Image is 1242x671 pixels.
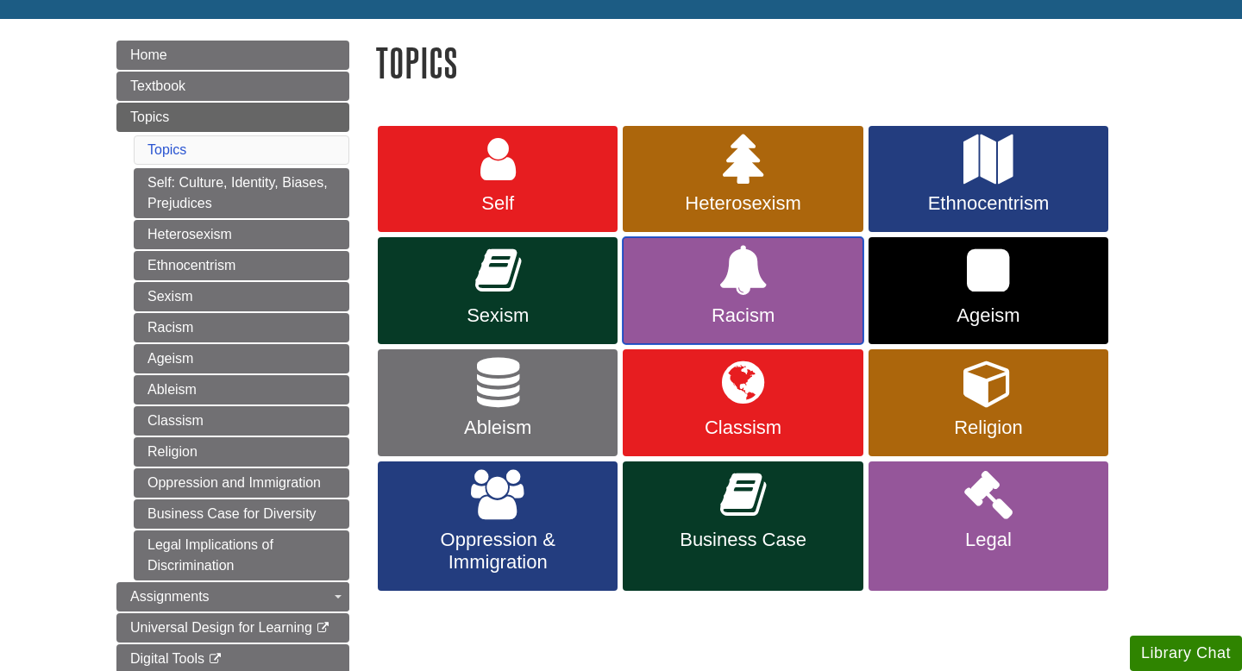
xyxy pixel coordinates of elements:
[623,349,862,456] a: Classism
[881,192,1095,215] span: Ethnocentrism
[130,589,210,604] span: Assignments
[134,344,349,373] a: Ageism
[134,313,349,342] a: Racism
[378,461,618,591] a: Oppression & Immigration
[116,72,349,101] a: Textbook
[636,192,850,215] span: Heterosexism
[116,613,349,643] a: Universal Design for Learning
[130,47,167,62] span: Home
[881,304,1095,327] span: Ageism
[623,461,862,591] a: Business Case
[134,168,349,218] a: Self: Culture, Identity, Biases, Prejudices
[130,78,185,93] span: Textbook
[881,417,1095,439] span: Religion
[134,251,349,280] a: Ethnocentrism
[316,623,330,634] i: This link opens in a new window
[134,406,349,436] a: Classism
[116,582,349,611] a: Assignments
[130,620,312,635] span: Universal Design for Learning
[636,304,850,327] span: Racism
[391,192,605,215] span: Self
[378,349,618,456] a: Ableism
[134,220,349,249] a: Heterosexism
[623,126,862,233] a: Heterosexism
[378,126,618,233] a: Self
[147,142,186,157] a: Topics
[375,41,1126,85] h1: Topics
[134,499,349,529] a: Business Case for Diversity
[869,461,1108,591] a: Legal
[134,437,349,467] a: Religion
[869,349,1108,456] a: Religion
[130,651,204,666] span: Digital Tools
[881,529,1095,551] span: Legal
[208,654,223,665] i: This link opens in a new window
[391,529,605,574] span: Oppression & Immigration
[378,237,618,344] a: Sexism
[116,41,349,70] a: Home
[391,417,605,439] span: Ableism
[1130,636,1242,671] button: Library Chat
[636,529,850,551] span: Business Case
[134,530,349,580] a: Legal Implications of Discrimination
[869,237,1108,344] a: Ageism
[391,304,605,327] span: Sexism
[636,417,850,439] span: Classism
[623,237,862,344] a: Racism
[116,103,349,132] a: Topics
[134,375,349,404] a: Ableism
[130,110,169,124] span: Topics
[869,126,1108,233] a: Ethnocentrism
[134,468,349,498] a: Oppression and Immigration
[134,282,349,311] a: Sexism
